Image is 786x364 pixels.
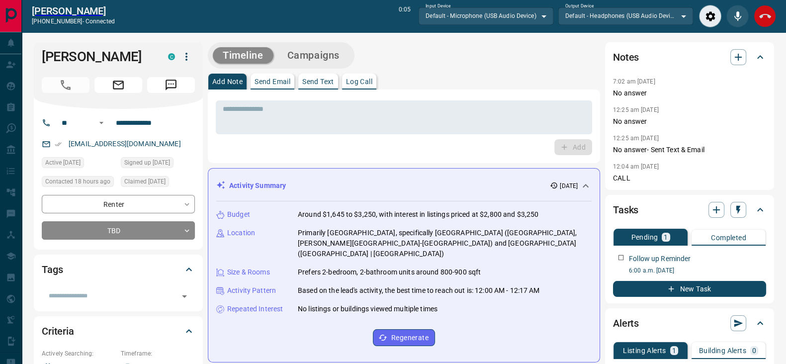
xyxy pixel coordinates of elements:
div: Default - Microphone (USB Audio Device) [419,7,553,24]
div: Activity Summary[DATE] [216,177,592,195]
span: Email [94,77,142,93]
p: [DATE] [560,182,578,190]
p: Activity Pattern [227,285,276,296]
p: No answer- Sent Text & Email [613,145,766,155]
h2: Alerts [613,315,639,331]
div: Thu Sep 25 2025 [121,176,195,190]
p: 0 [752,347,756,354]
p: CALL [613,173,766,183]
div: Wed Oct 15 2025 [42,176,116,190]
p: No answer [613,88,766,98]
div: Renter [42,195,195,213]
p: Log Call [346,78,372,85]
button: Campaigns [277,47,349,64]
p: 1 [664,234,668,241]
p: Timeframe: [121,349,195,358]
div: Tue Sep 23 2025 [121,157,195,171]
p: Completed [711,234,746,241]
span: Claimed [DATE] [124,177,166,186]
h2: Notes [613,49,639,65]
div: Alerts [613,311,766,335]
p: Follow up Reminder [629,254,691,264]
span: connected [86,18,115,25]
div: Tue Sep 23 2025 [42,157,116,171]
svg: Email Verified [55,141,62,148]
div: Audio Settings [699,5,721,27]
p: Send Text [302,78,334,85]
div: Notes [613,45,766,69]
label: Output Device [565,3,594,9]
a: [EMAIL_ADDRESS][DOMAIN_NAME] [69,140,181,148]
p: Activity Summary [229,181,286,191]
button: Regenerate [373,329,435,346]
p: Pending [631,234,658,241]
p: 12:04 am [DATE] [613,163,659,170]
div: Mute [726,5,749,27]
h2: Criteria [42,323,74,339]
button: New Task [613,281,766,297]
div: Tasks [613,198,766,222]
p: No listings or buildings viewed multiple times [298,304,437,314]
label: Input Device [426,3,451,9]
h1: [PERSON_NAME] [42,49,153,65]
p: Based on the lead's activity, the best time to reach out is: 12:00 AM - 12:17 AM [298,285,540,296]
p: Building Alerts [699,347,746,354]
button: Open [177,289,191,303]
p: 6:00 a.m. [DATE] [629,266,766,275]
p: [PHONE_NUMBER] - [32,17,115,26]
span: Active [DATE] [45,158,81,168]
button: Timeline [213,47,273,64]
p: Actively Searching: [42,349,116,358]
h2: Tasks [613,202,638,218]
p: Send Email [255,78,290,85]
p: No answer [613,116,766,127]
p: 12:25 am [DATE] [613,106,659,113]
p: Add Note [212,78,243,85]
span: Call [42,77,89,93]
span: Signed up [DATE] [124,158,170,168]
p: Prefers 2-bedroom, 2-bathroom units around 800-900 sqft [298,267,481,277]
span: Message [147,77,195,93]
p: 7:02 am [DATE] [613,78,655,85]
p: Around $1,645 to $3,250, with interest in listings priced at $2,800 and $3,250 [298,209,538,220]
p: 0:05 [399,5,411,27]
p: 1 [672,347,676,354]
p: Location [227,228,255,238]
a: [PERSON_NAME] [32,5,115,17]
p: Budget [227,209,250,220]
p: Size & Rooms [227,267,270,277]
div: Criteria [42,319,195,343]
h2: Tags [42,262,63,277]
div: Default - Headphones (USB Audio Device) [558,7,693,24]
div: End Call [754,5,776,27]
div: condos.ca [168,53,175,60]
p: Repeated Interest [227,304,283,314]
div: Tags [42,258,195,281]
p: 12:25 am [DATE] [613,135,659,142]
div: TBD [42,221,195,240]
p: Listing Alerts [623,347,666,354]
span: Contacted 18 hours ago [45,177,110,186]
p: Primarily [GEOGRAPHIC_DATA], specifically [GEOGRAPHIC_DATA] ([GEOGRAPHIC_DATA], [PERSON_NAME][GEO... [298,228,592,259]
button: Open [95,117,107,129]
